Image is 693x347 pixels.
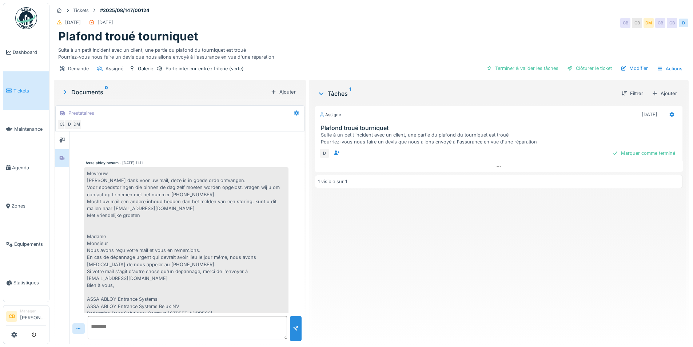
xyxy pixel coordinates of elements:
[349,89,351,98] sup: 1
[609,148,678,158] div: Marquer comme terminé
[13,279,46,286] span: Statistiques
[632,18,642,28] div: CB
[649,88,680,98] div: Ajouter
[138,65,153,72] div: Galerie
[318,89,616,98] div: Tâches
[85,160,121,166] div: Assa abloy besam .
[3,33,49,71] a: Dashboard
[14,241,46,248] span: Équipements
[20,308,46,324] li: [PERSON_NAME]
[13,49,46,56] span: Dashboard
[73,7,89,14] div: Tickets
[15,7,37,29] img: Badge_color-CXgf-gQk.svg
[14,126,46,133] span: Maintenance
[3,264,49,302] a: Statistiques
[6,311,17,322] li: CB
[166,65,244,72] div: Porte intérieur entrée friterie (verte)
[3,71,49,110] a: Tickets
[13,87,46,94] span: Tickets
[105,88,108,96] sup: 0
[58,44,684,60] div: Suite à un petit incident avec un client, une partie du plafond du tourniquet est troué Pourriez-...
[64,119,75,130] div: D
[122,160,143,166] div: [DATE] 11:11
[97,19,113,26] div: [DATE]
[318,178,347,185] div: 1 visible sur 1
[3,110,49,148] a: Maintenance
[58,29,198,43] h1: Plafond troué tourniquet
[678,18,689,28] div: D
[105,65,123,72] div: Assigné
[3,187,49,225] a: Zones
[68,110,94,117] div: Prestataires
[618,88,646,98] div: Filtrer
[618,63,651,73] div: Modifier
[57,119,67,130] div: CB
[319,112,341,118] div: Assigné
[644,18,654,28] div: DM
[3,225,49,263] a: Équipements
[12,164,46,171] span: Agenda
[667,18,677,28] div: CB
[68,65,89,72] div: Demande
[564,63,615,73] div: Clôturer le ticket
[655,18,665,28] div: CB
[6,308,46,326] a: CB Manager[PERSON_NAME]
[61,88,268,96] div: Documents
[321,131,680,145] div: Suite à un petit incident avec un client, une partie du plafond du tourniquet est troué Pourriez-...
[97,7,152,14] strong: #2025/08/147/00124
[268,87,299,97] div: Ajouter
[654,63,686,74] div: Actions
[321,125,680,131] h3: Plafond troué tourniquet
[72,119,82,130] div: DM
[12,202,46,209] span: Zones
[20,308,46,314] div: Manager
[65,19,81,26] div: [DATE]
[642,111,657,118] div: [DATE]
[620,18,630,28] div: CB
[3,148,49,186] a: Agenda
[483,63,561,73] div: Terminer & valider les tâches
[319,148,330,158] div: D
